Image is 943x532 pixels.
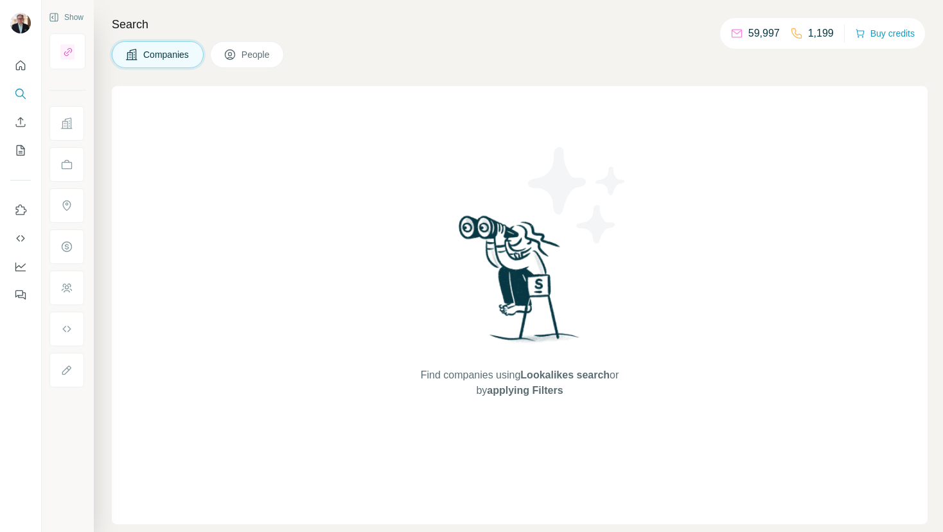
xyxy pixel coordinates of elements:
[10,283,31,306] button: Feedback
[855,24,915,42] button: Buy credits
[453,212,586,355] img: Surfe Illustration - Woman searching with binoculars
[520,137,635,253] img: Surfe Illustration - Stars
[40,8,93,27] button: Show
[10,199,31,222] button: Use Surfe on LinkedIn
[10,227,31,250] button: Use Surfe API
[10,82,31,105] button: Search
[748,26,780,41] p: 59,997
[10,111,31,134] button: Enrich CSV
[143,48,190,61] span: Companies
[10,54,31,77] button: Quick start
[10,255,31,278] button: Dashboard
[242,48,271,61] span: People
[487,385,563,396] span: applying Filters
[112,15,928,33] h4: Search
[520,369,610,380] span: Lookalikes search
[417,368,622,398] span: Find companies using or by
[808,26,834,41] p: 1,199
[10,13,31,33] img: Avatar
[10,139,31,162] button: My lists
